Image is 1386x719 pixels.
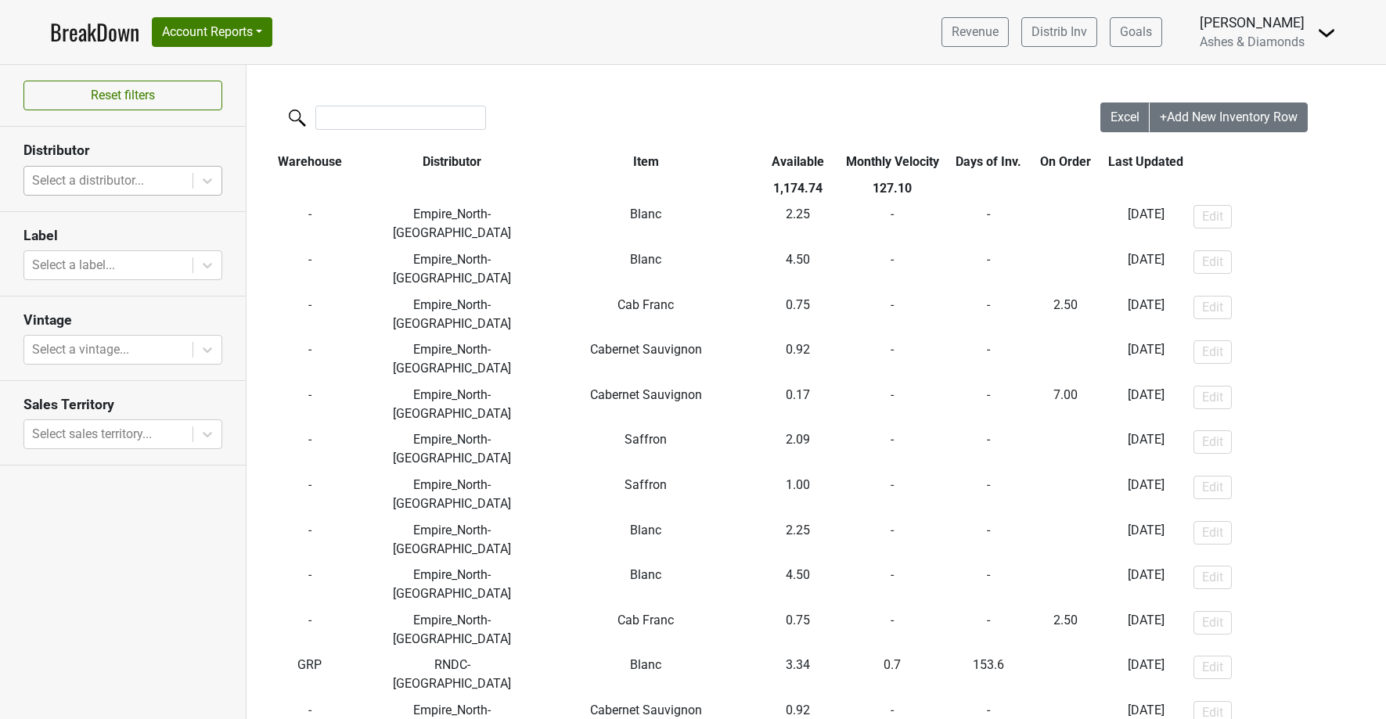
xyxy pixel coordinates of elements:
[760,652,835,698] td: 3.34
[835,246,949,292] td: -
[23,397,222,413] h3: Sales Territory
[949,202,1028,247] td: -
[835,175,949,202] th: 127.10
[1193,476,1232,499] button: Edit
[835,427,949,473] td: -
[247,246,373,292] td: -
[247,336,373,382] td: -
[949,472,1028,517] td: -
[1103,517,1190,563] td: [DATE]
[1028,562,1103,607] td: -
[941,17,1009,47] a: Revenue
[373,292,531,337] td: Empire_North-[GEOGRAPHIC_DATA]
[247,382,373,427] td: -
[23,142,222,159] h3: Distributor
[949,149,1028,175] th: Days of Inv.: activate to sort column ascending
[760,149,835,175] th: Available: activate to sort column ascending
[1317,23,1336,42] img: Dropdown Menu
[760,562,835,607] td: 4.50
[617,613,674,627] span: Cab Franc
[1103,562,1190,607] td: [DATE]
[625,432,667,447] span: Saffron
[1103,246,1190,292] td: [DATE]
[1200,13,1305,33] div: [PERSON_NAME]
[1103,472,1190,517] td: [DATE]
[835,382,949,427] td: -
[1028,427,1103,473] td: -
[1028,292,1103,337] td: 45954
[373,382,531,427] td: Empire_North-[GEOGRAPHIC_DATA]
[247,202,373,247] td: -
[247,427,373,473] td: -
[949,246,1028,292] td: -
[1028,202,1103,247] td: -
[373,652,531,698] td: RNDC-[GEOGRAPHIC_DATA]
[23,81,222,110] button: Reset filters
[1028,246,1103,292] td: -
[373,202,531,247] td: Empire_North-[GEOGRAPHIC_DATA]
[23,312,222,329] h3: Vintage
[1028,652,1103,698] td: -
[1193,205,1232,228] button: Edit
[373,472,531,517] td: Empire_North-[GEOGRAPHIC_DATA]
[1110,17,1162,47] a: Goals
[247,562,373,607] td: -
[1103,202,1190,247] td: [DATE]
[835,472,949,517] td: -
[1103,149,1190,175] th: Last Updated: activate to sort column ascending
[835,202,949,247] td: -
[1200,34,1305,49] span: Ashes & Diamonds
[373,149,531,175] th: Distributor: activate to sort column ascending
[630,657,661,672] span: Blanc
[1193,386,1232,409] button: Edit
[373,517,531,563] td: Empire_North-[GEOGRAPHIC_DATA]
[1103,607,1190,652] td: [DATE]
[760,427,835,473] td: 2.09
[760,607,835,652] td: 0.75
[835,562,949,607] td: -
[949,562,1028,607] td: -
[760,336,835,382] td: 0.92
[1193,521,1232,545] button: Edit
[247,652,373,698] td: GRP
[949,607,1028,652] td: -
[1028,336,1103,382] td: -
[1021,17,1097,47] a: Distrib Inv
[760,292,835,337] td: 0.75
[625,477,667,492] span: Saffron
[1028,472,1103,517] td: -
[1103,292,1190,337] td: [DATE]
[630,252,661,267] span: Blanc
[23,228,222,244] h3: Label
[247,517,373,563] td: -
[152,17,272,47] button: Account Reports
[760,246,835,292] td: 4.50
[373,562,531,607] td: Empire_North-[GEOGRAPHIC_DATA]
[835,517,949,563] td: -
[1193,430,1232,454] button: Edit
[50,16,139,49] a: BreakDown
[1193,340,1232,364] button: Edit
[373,246,531,292] td: Empire_North-[GEOGRAPHIC_DATA]
[1103,336,1190,382] td: [DATE]
[630,207,661,221] span: Blanc
[949,427,1028,473] td: -
[1193,296,1232,319] button: Edit
[630,523,661,537] span: Blanc
[590,703,702,717] span: Cabernet Sauvignon
[1193,656,1232,679] button: Edit
[835,607,949,652] td: -
[590,342,702,357] span: Cabernet Sauvignon
[835,336,949,382] td: -
[373,427,531,473] td: Empire_North-[GEOGRAPHIC_DATA]
[247,149,373,175] th: Warehouse: activate to sort column ascending
[835,149,949,175] th: Monthly Velocity: activate to sort column ascending
[949,517,1028,563] td: -
[590,387,702,402] span: Cabernet Sauvignon
[1028,607,1103,652] td: 45954
[1193,250,1232,274] button: Edit
[760,202,835,247] td: 2.25
[760,175,835,202] th: 1,174.74
[760,472,835,517] td: 1.00
[247,607,373,652] td: -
